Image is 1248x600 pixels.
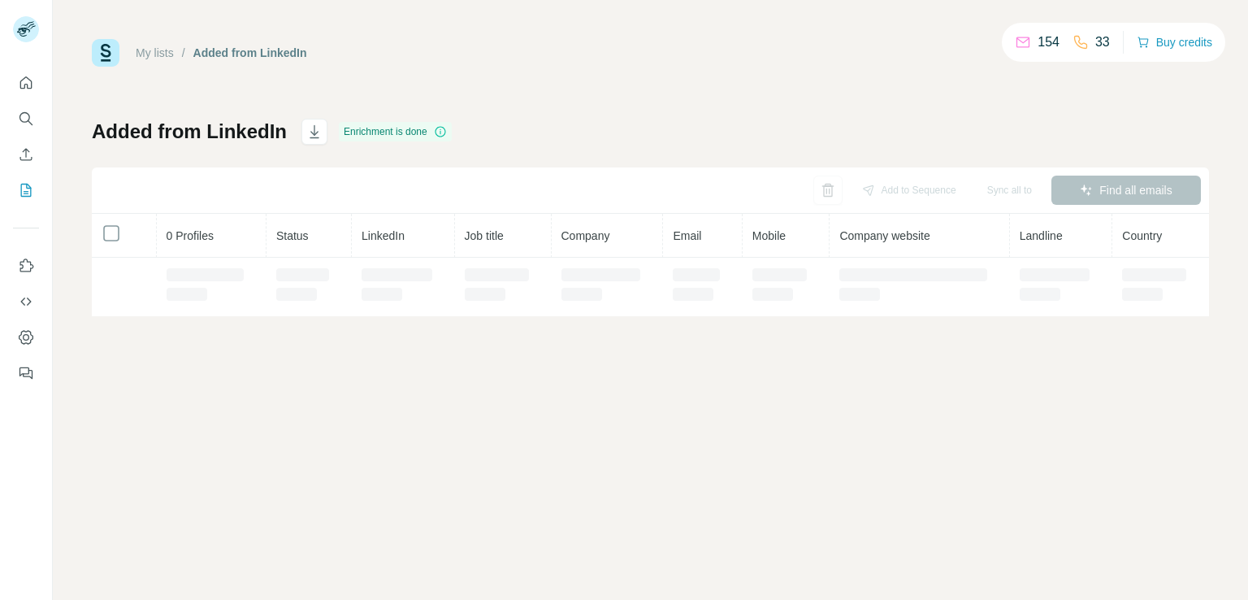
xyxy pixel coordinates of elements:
[673,229,701,242] span: Email
[276,229,309,242] span: Status
[1020,229,1063,242] span: Landline
[13,251,39,280] button: Use Surfe on LinkedIn
[339,122,452,141] div: Enrichment is done
[1122,229,1162,242] span: Country
[167,229,214,242] span: 0 Profiles
[839,229,929,242] span: Company website
[752,229,786,242] span: Mobile
[13,323,39,352] button: Dashboard
[1137,31,1212,54] button: Buy credits
[362,229,405,242] span: LinkedIn
[13,68,39,98] button: Quick start
[13,104,39,133] button: Search
[1038,33,1059,52] p: 154
[1095,33,1110,52] p: 33
[13,359,39,388] button: Feedback
[13,287,39,316] button: Use Surfe API
[13,176,39,205] button: My lists
[92,39,119,67] img: Surfe Logo
[136,46,174,59] a: My lists
[13,140,39,169] button: Enrich CSV
[182,45,185,61] li: /
[465,229,504,242] span: Job title
[92,119,287,145] h1: Added from LinkedIn
[561,229,610,242] span: Company
[193,45,307,61] div: Added from LinkedIn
